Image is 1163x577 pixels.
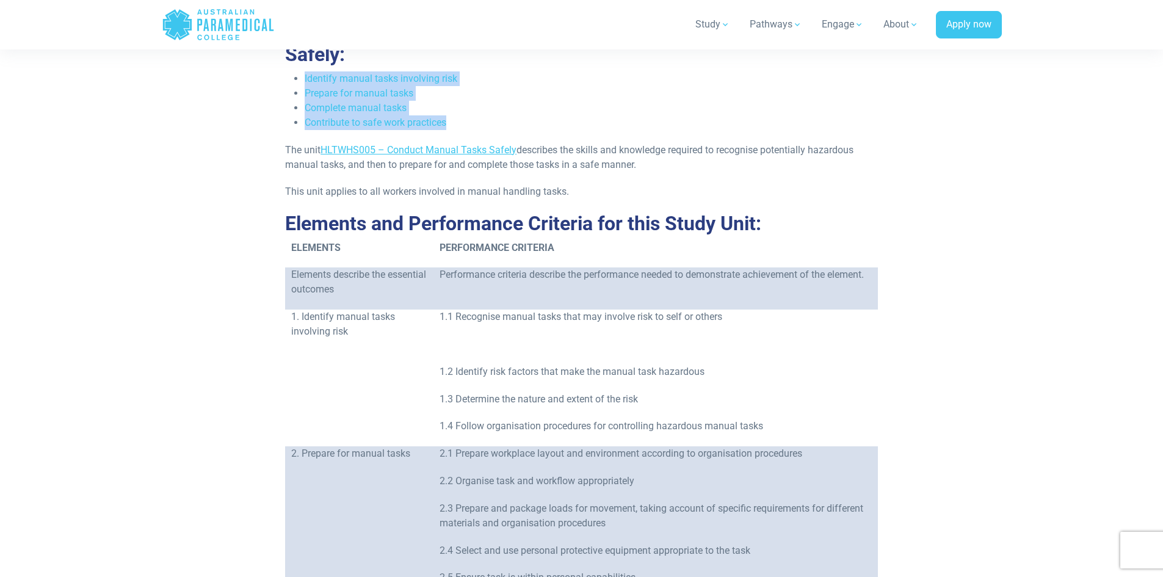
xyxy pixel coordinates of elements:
a: Study [688,7,737,42]
p: 2.3 Prepare and package loads for movement, taking account of specific requirements for different... [440,501,872,531]
p: 2. Prepare for manual tasks [291,446,427,461]
a: Engage [814,7,871,42]
p: 2.2 Organise task and workflow appropriately [440,474,872,488]
p: 2.4 Select and use personal protective equipment appropriate to the task [440,543,872,558]
p: 1.3 Determine the nature and extent of the risk [440,392,872,407]
a: Australian Paramedical College [162,5,275,45]
p: This unit applies to all workers involved in manual handling tasks. [285,184,878,199]
a: HLTWHS005 – Conduct Manual Tasks Safely [321,144,516,156]
span: Elements describe the essential outcomes [291,269,426,295]
p: 1.2 Identify risk factors that make the manual task hazardous [440,365,872,379]
p: 1. Identify manual tasks involving risk [291,310,427,339]
li: Contribute to safe work practices [305,115,878,130]
li: Prepare for manual tasks [305,86,878,101]
li: Complete manual tasks [305,101,878,115]
td: 1.1 Recognise manual tasks that may involve risk to self or others [433,310,878,446]
span: ELEMENTS [291,242,341,253]
p: 2.1 Prepare workplace layout and environment according to organisation procedures [440,446,872,461]
a: Pathways [742,7,810,42]
li: Identify manual tasks involving risk [305,71,878,86]
a: Apply now [936,11,1002,39]
p: 1.4 Follow organisation procedures for controlling hazardous manual tasks [440,419,872,434]
h2: Elements and Performance Criteria for this Study Unit: [285,212,878,235]
span: PERFORMANCE [440,242,509,253]
span: Performance criteria describe the performance needed to demonstrate achievement of the element. [440,269,864,280]
span: CRITERIA [512,242,554,253]
p: The unit describes the skills and knowledge required to recognise potentially hazardous manual ta... [285,143,878,172]
a: About [876,7,926,42]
